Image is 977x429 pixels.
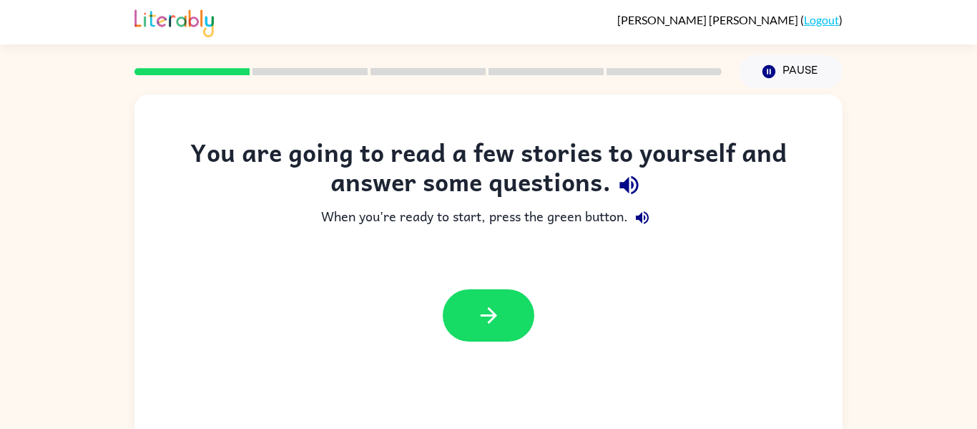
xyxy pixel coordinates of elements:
div: When you're ready to start, press the green button. [163,203,814,232]
div: You are going to read a few stories to yourself and answer some questions. [163,138,814,203]
a: Logout [804,13,839,26]
span: [PERSON_NAME] [PERSON_NAME] [617,13,800,26]
img: Literably [134,6,214,37]
button: Pause [739,55,843,88]
div: ( ) [617,13,843,26]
